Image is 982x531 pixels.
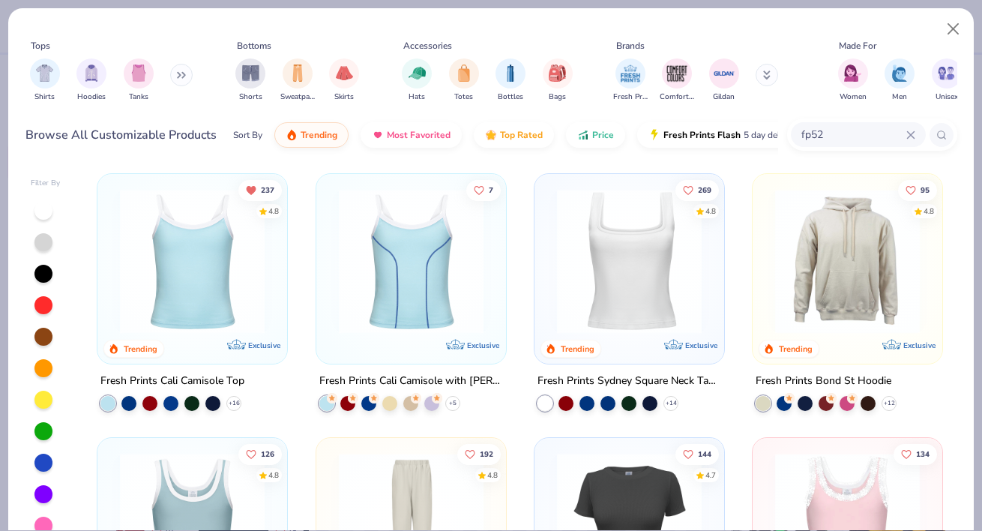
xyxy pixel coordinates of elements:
[36,64,53,82] img: Shirts Image
[329,58,359,103] button: filter button
[705,470,716,481] div: 4.7
[301,129,337,141] span: Trending
[660,91,694,103] span: Comfort Colors
[903,340,936,350] span: Exclusive
[938,64,955,82] img: Unisex Image
[261,451,274,458] span: 126
[467,340,499,350] span: Exclusive
[756,372,891,391] div: Fresh Prints Bond St Hoodie
[280,58,315,103] button: filter button
[840,91,867,103] span: Women
[274,122,349,148] button: Trending
[124,58,154,103] div: filter for Tanks
[466,179,500,200] button: Like
[289,64,306,82] img: Sweatpants Image
[235,58,265,103] button: filter button
[885,58,915,103] button: filter button
[286,129,298,141] img: trending.gif
[76,58,106,103] div: filter for Hoodies
[932,58,962,103] button: filter button
[83,64,100,82] img: Hoodies Image
[592,129,614,141] span: Price
[129,91,148,103] span: Tanks
[939,15,968,43] button: Close
[502,64,519,82] img: Bottles Image
[402,58,432,103] button: filter button
[839,39,876,52] div: Made For
[457,444,500,465] button: Like
[76,58,106,103] button: filter button
[31,39,50,52] div: Tops
[336,64,353,82] img: Skirts Image
[268,470,279,481] div: 4.8
[660,58,694,103] div: filter for Comfort Colors
[491,189,651,334] img: 15e8bd59-6835-44b8-9b80-e4aa111ed1e3
[675,179,719,200] button: Like
[921,186,930,193] span: 95
[698,186,711,193] span: 269
[713,62,735,85] img: Gildan Image
[936,91,958,103] span: Unisex
[280,91,315,103] span: Sweatpants
[924,205,934,217] div: 4.8
[488,186,492,193] span: 7
[498,91,523,103] span: Bottles
[713,91,735,103] span: Gildan
[30,58,60,103] button: filter button
[566,122,625,148] button: Price
[372,129,384,141] img: most_fav.gif
[885,58,915,103] div: filter for Men
[838,58,868,103] button: filter button
[898,179,937,200] button: Like
[34,91,55,103] span: Shirts
[709,58,739,103] div: filter for Gildan
[449,58,479,103] div: filter for Totes
[675,444,719,465] button: Like
[238,444,282,465] button: Like
[30,58,60,103] div: filter for Shirts
[485,129,497,141] img: TopRated.gif
[31,178,61,189] div: Filter By
[233,128,262,142] div: Sort By
[238,179,282,200] button: Unlike
[387,129,451,141] span: Most Favorited
[537,372,721,391] div: Fresh Prints Sydney Square Neck Tank Top
[239,91,262,103] span: Shorts
[744,127,799,144] span: 5 day delivery
[261,186,274,193] span: 237
[495,58,525,103] div: filter for Bottles
[495,58,525,103] button: filter button
[932,58,962,103] div: filter for Unisex
[800,126,906,143] input: Try "T-Shirt"
[892,91,907,103] span: Men
[709,58,739,103] button: filter button
[268,205,279,217] div: 4.8
[838,58,868,103] div: filter for Women
[663,129,741,141] span: Fresh Prints Flash
[456,64,472,82] img: Totes Image
[403,39,452,52] div: Accessories
[619,62,642,85] img: Fresh Prints Image
[768,189,927,334] img: 8f478216-4029-45fd-9955-0c7f7b28c4ae
[613,58,648,103] button: filter button
[235,58,265,103] div: filter for Shorts
[100,372,244,391] div: Fresh Prints Cali Camisole Top
[698,451,711,458] span: 144
[891,64,908,82] img: Men Image
[249,340,281,350] span: Exclusive
[884,399,895,408] span: + 12
[449,399,457,408] span: + 5
[334,91,354,103] span: Skirts
[319,372,503,391] div: Fresh Prints Cali Camisole with [PERSON_NAME]
[660,58,694,103] button: filter button
[666,62,688,85] img: Comfort Colors Image
[549,91,566,103] span: Bags
[474,122,554,148] button: Top Rated
[648,129,660,141] img: flash.gif
[685,340,717,350] span: Exclusive
[409,91,425,103] span: Hats
[500,129,543,141] span: Top Rated
[237,39,271,52] div: Bottoms
[402,58,432,103] div: filter for Hats
[705,205,716,217] div: 4.8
